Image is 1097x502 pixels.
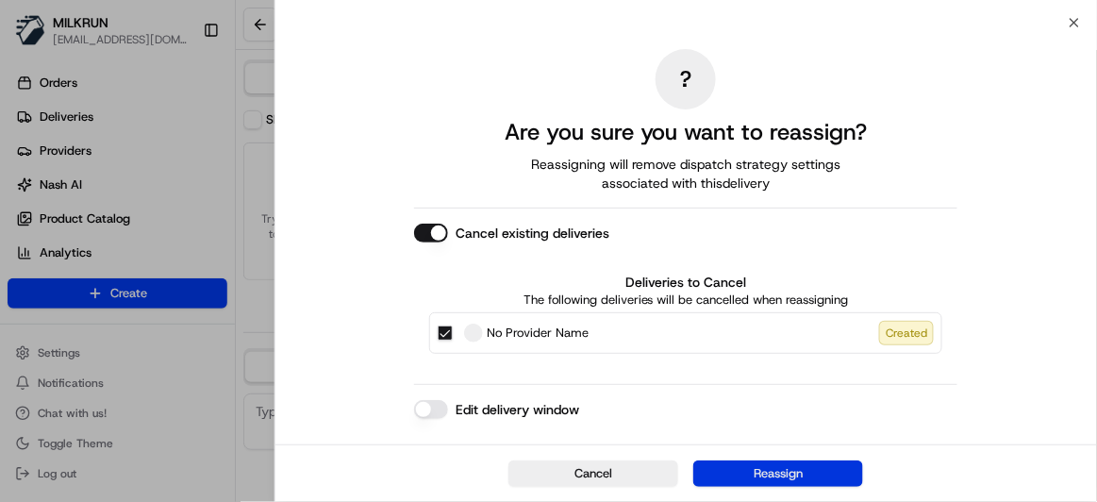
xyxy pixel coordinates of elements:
label: Edit delivery window [456,400,579,419]
p: The following deliveries will be cancelled when reassigning [429,292,942,309]
span: No Provider Name [487,324,589,343]
h2: Are you sure you want to reassign? [505,117,868,147]
label: Cancel existing deliveries [456,224,609,243]
span: Reassigning will remove dispatch strategy settings associated with this delivery [505,155,867,192]
button: Reassign [693,460,863,487]
div: ? [656,49,716,109]
button: Cancel [508,460,678,487]
label: Deliveries to Cancel [429,273,942,292]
